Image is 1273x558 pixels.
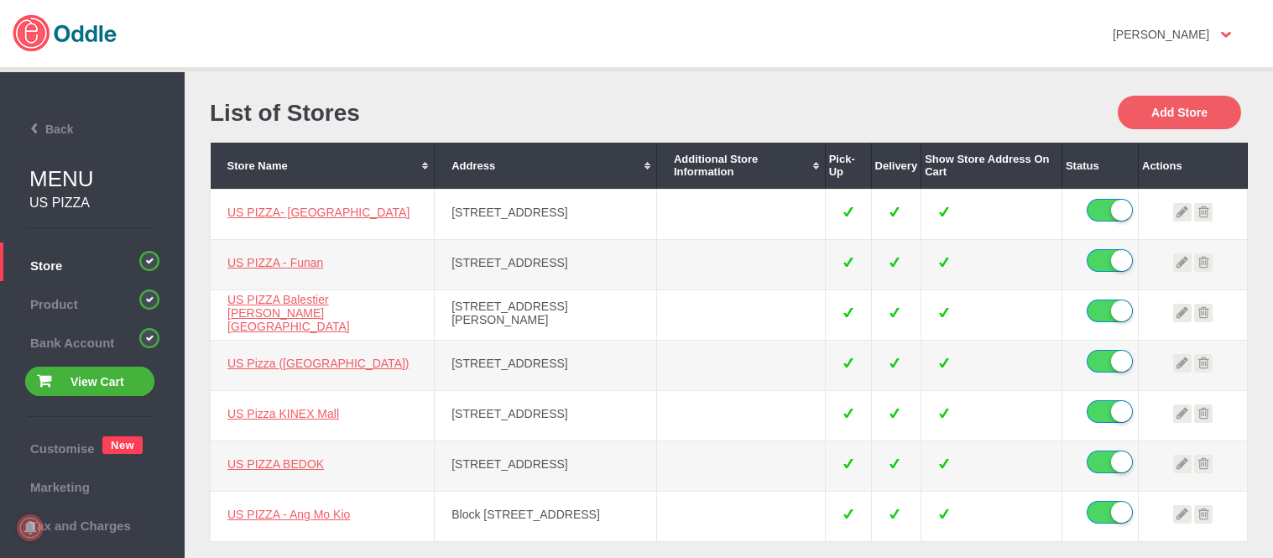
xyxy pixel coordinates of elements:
span: Customise [8,437,92,456]
div: Delivery [875,159,918,172]
td: [STREET_ADDRESS][PERSON_NAME] [435,289,657,340]
img: circular-progress-bar-green-completed.png [139,289,159,310]
h1: List of Stores [210,100,729,127]
div: Address [451,159,639,172]
th: Store Name: No sort applied, activate to apply an ascending sort [211,143,435,189]
h2: US PIZZA [29,196,159,211]
span: Back [6,123,73,136]
h1: MENU [29,166,185,192]
td: [STREET_ADDRESS] [435,340,657,390]
th: Actions: No sort applied, sorting is disabled [1139,143,1248,189]
span: Tax and Charges [8,514,176,533]
button: View Cart [25,367,154,396]
td: [STREET_ADDRESS] [435,441,657,491]
span: Marketing [8,476,176,494]
th: Address: No sort applied, activate to apply an ascending sort [435,143,657,189]
a: US PIZZA BEDOK [227,457,324,471]
span: Product [8,293,176,311]
a: US PIZZA Balestier [PERSON_NAME][GEOGRAPHIC_DATA] [227,293,350,333]
strong: [PERSON_NAME] [1113,28,1209,41]
td: [STREET_ADDRESS] [435,390,657,441]
div: Store Name [227,159,418,172]
th: Pick-Up: No sort applied, sorting is disabled [825,143,871,189]
th: Show Store Address On Cart: No sort applied, sorting is disabled [921,143,1062,189]
span: Bank Account [8,331,176,350]
span: Store [8,254,176,273]
td: [STREET_ADDRESS] [435,189,657,239]
th: Additional Store Information: No sort applied, activate to apply an ascending sort [656,143,825,189]
span: New [102,436,143,454]
a: US PIZZA - Ang Mo Kio [227,508,350,521]
td: Block [STREET_ADDRESS] [435,491,657,541]
img: user-option-arrow.png [1221,32,1231,38]
div: Show Store Address On Cart [925,153,1058,178]
a: US Pizza ([GEOGRAPHIC_DATA]) [227,357,410,370]
th: Status: No sort applied, sorting is disabled [1062,143,1138,189]
div: Actions [1142,159,1244,172]
div: Additional Store Information [674,153,808,178]
a: US PIZZA - Funan [227,256,323,269]
button: Add Store [1118,96,1241,129]
th: Delivery: No sort applied, sorting is disabled [871,143,921,189]
img: circular-progress-bar-green-completed.png [139,328,159,348]
div: Pick-Up [829,153,868,178]
span: View Cart [70,375,124,389]
div: Status [1066,159,1135,172]
a: US Pizza KINEX Mall [227,407,339,420]
img: circular-progress-bar-green-completed.png [139,251,159,271]
td: [STREET_ADDRESS] [435,239,657,289]
a: US PIZZA- [GEOGRAPHIC_DATA] [227,206,410,219]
